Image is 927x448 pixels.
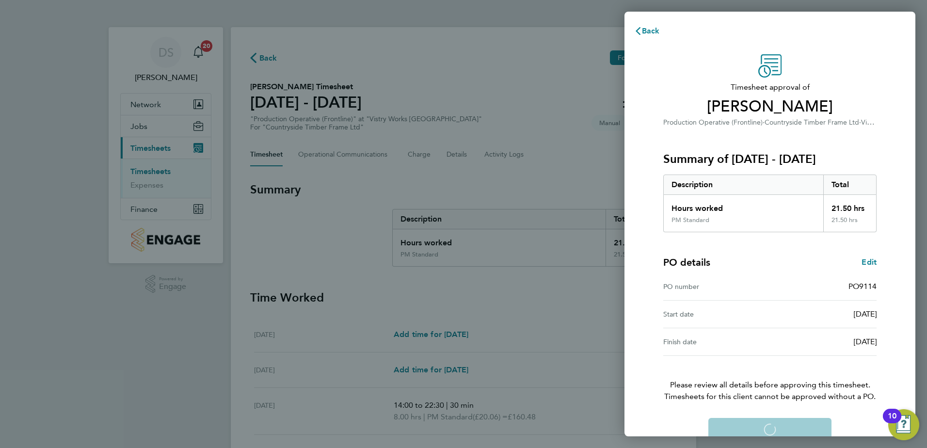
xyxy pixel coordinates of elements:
[663,308,770,320] div: Start date
[642,26,660,35] span: Back
[765,118,859,127] span: Countryside Timber Frame Ltd
[862,256,877,268] a: Edit
[664,195,823,216] div: Hours worked
[652,356,888,402] p: Please review all details before approving this timesheet.
[663,175,877,232] div: Summary of 25 - 31 Aug 2025
[663,118,763,127] span: Production Operative (Frontline)
[888,416,896,429] div: 10
[862,257,877,267] span: Edit
[663,97,877,116] span: [PERSON_NAME]
[624,21,670,41] button: Back
[888,409,919,440] button: Open Resource Center, 10 new notifications
[663,81,877,93] span: Timesheet approval of
[663,151,877,167] h3: Summary of [DATE] - [DATE]
[663,281,770,292] div: PO number
[763,118,765,127] span: ·
[663,336,770,348] div: Finish date
[848,282,877,291] span: PO9114
[652,391,888,402] span: Timesheets for this client cannot be approved without a PO.
[770,336,877,348] div: [DATE]
[823,175,877,194] div: Total
[859,118,861,127] span: ·
[663,256,710,269] h4: PO details
[671,216,709,224] div: PM Standard
[823,195,877,216] div: 21.50 hrs
[664,175,823,194] div: Description
[823,216,877,232] div: 21.50 hrs
[770,308,877,320] div: [DATE]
